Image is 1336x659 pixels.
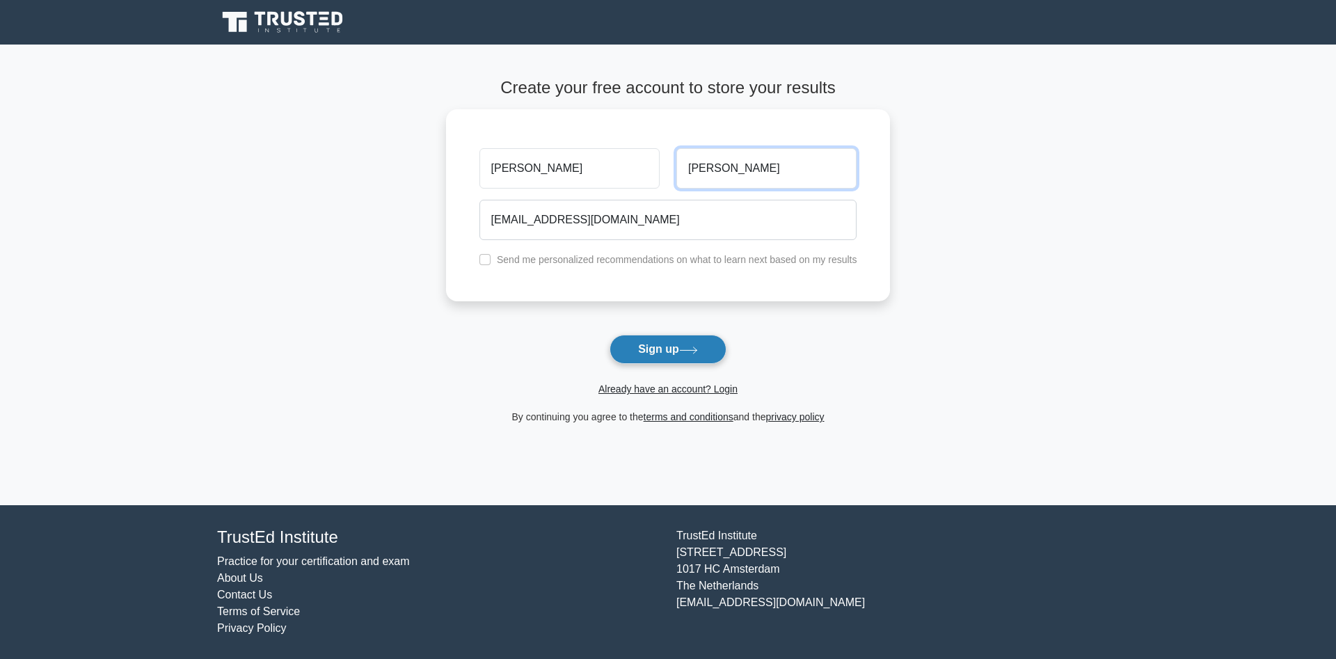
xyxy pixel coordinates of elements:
h4: TrustEd Institute [217,527,660,548]
input: Last name [676,148,857,189]
div: By continuing you agree to the and the [438,408,899,425]
a: Privacy Policy [217,622,287,634]
input: First name [479,148,660,189]
button: Sign up [610,335,726,364]
a: terms and conditions [644,411,733,422]
div: TrustEd Institute [STREET_ADDRESS] 1017 HC Amsterdam The Netherlands [EMAIL_ADDRESS][DOMAIN_NAME] [668,527,1127,637]
a: Contact Us [217,589,272,601]
a: Terms of Service [217,605,300,617]
input: Email [479,200,857,240]
a: About Us [217,572,263,584]
h4: Create your free account to store your results [446,78,891,98]
a: privacy policy [766,411,825,422]
a: Already have an account? Login [598,383,738,395]
label: Send me personalized recommendations on what to learn next based on my results [497,254,857,265]
a: Practice for your certification and exam [217,555,410,567]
